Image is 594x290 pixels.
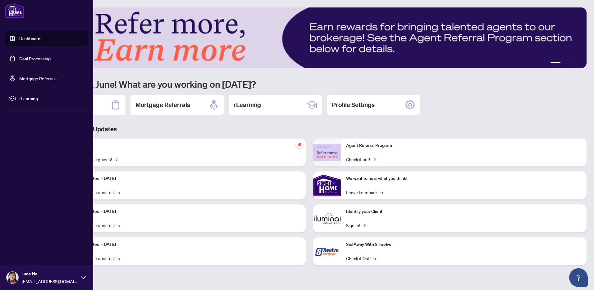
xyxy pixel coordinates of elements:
p: Identify your Client [346,208,582,215]
p: Platform Updates - [DATE] [65,175,301,182]
button: 3 [568,62,570,64]
button: 5 [578,62,580,64]
h3: Brokerage & Industry Updates [32,125,587,133]
a: Mortgage Referrals [19,76,57,81]
span: → [117,255,120,262]
span: June Na [22,270,78,277]
img: Sail Away With 8Twelve [313,237,341,265]
span: → [363,222,366,229]
button: 4 [573,62,575,64]
p: We want to hear what you think! [346,175,582,182]
p: Self-Help [65,142,301,149]
button: 1 [551,62,560,64]
h2: Mortgage Referrals [135,101,190,109]
span: → [373,255,376,262]
p: Platform Updates - [DATE] [65,241,301,248]
span: → [114,156,117,163]
h1: Welcome back June! What are you working on [DATE]? [32,78,587,90]
img: Agent Referral Program [313,144,341,161]
p: Sail Away With 8Twelve [346,241,582,248]
span: → [380,189,383,196]
span: pushpin [296,141,303,148]
span: [EMAIL_ADDRESS][DOMAIN_NAME] [22,278,78,285]
img: Profile Icon [7,272,18,283]
img: We want to hear what you think! [313,171,341,199]
p: Agent Referral Program [346,142,582,149]
button: 2 [563,62,565,64]
span: → [117,222,120,229]
a: Check it out!→ [346,156,376,163]
button: Open asap [569,268,588,287]
p: Platform Updates - [DATE] [65,208,301,215]
a: Sign In!→ [346,222,366,229]
a: Deal Processing [19,56,51,61]
img: Slide 0 [32,7,587,68]
h2: Profile Settings [332,101,375,109]
a: Dashboard [19,36,40,41]
a: Check it Out!→ [346,255,376,262]
img: Identify your Client [313,204,341,232]
img: logo [5,3,24,18]
span: → [372,156,376,163]
span: rLearning [19,95,84,102]
a: Leave Feedback→ [346,189,383,196]
span: → [117,189,120,196]
h2: rLearning [234,101,261,109]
